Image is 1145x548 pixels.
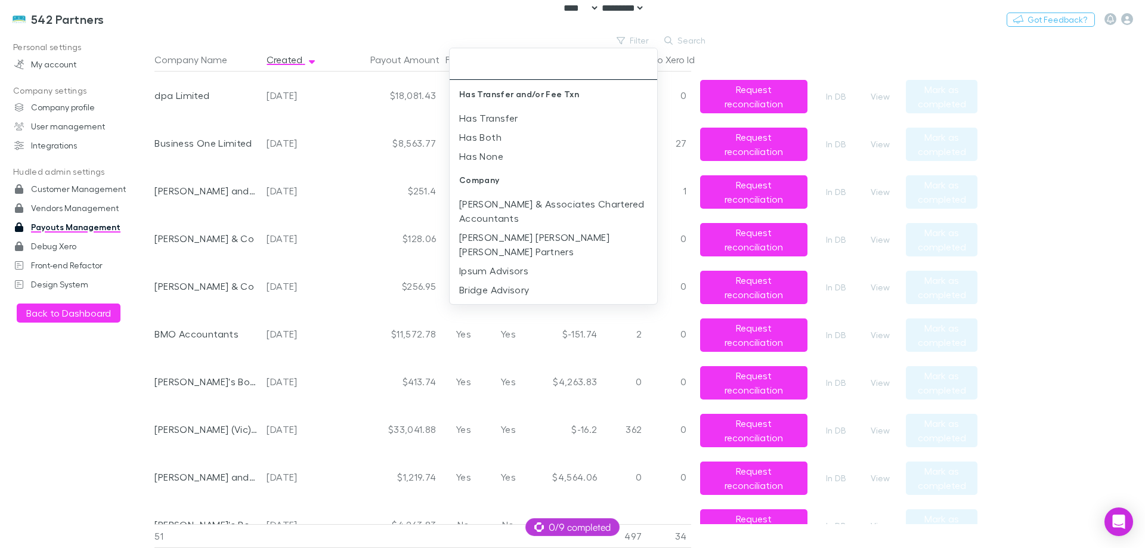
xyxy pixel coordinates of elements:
[450,80,657,109] div: Has Transfer and/or Fee Txn
[450,194,657,228] li: [PERSON_NAME] & Associates Chartered Accountants
[450,166,657,194] div: Company
[450,128,657,147] li: Has Both
[450,228,657,261] li: [PERSON_NAME] [PERSON_NAME] [PERSON_NAME] Partners
[450,261,657,280] li: Ipsum Advisors
[1104,507,1133,536] div: Open Intercom Messenger
[450,147,657,166] li: Has None
[450,280,657,299] li: Bridge Advisory
[450,109,657,128] li: Has Transfer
